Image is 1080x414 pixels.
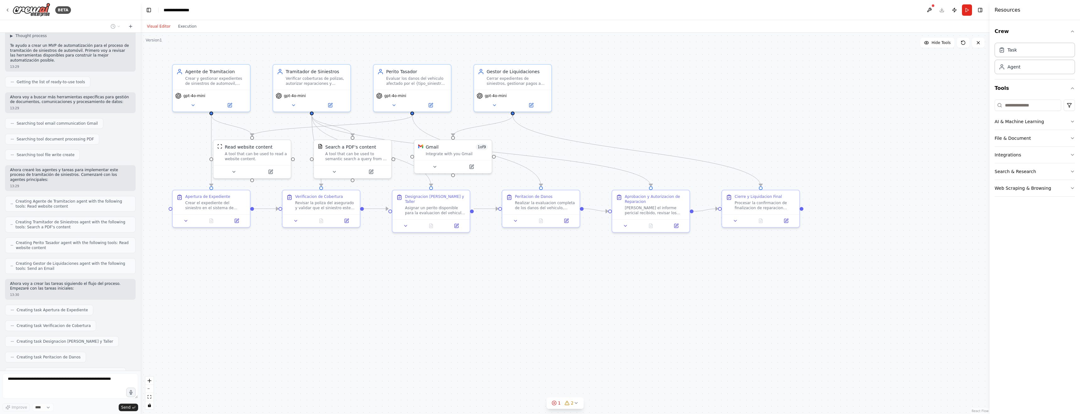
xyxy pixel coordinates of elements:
[995,163,1075,180] button: Search & Research
[638,222,664,230] button: No output available
[16,261,130,271] span: Creating Gestor de Liquidaciones agent with the following tools: Send an Email
[13,3,50,17] img: Logo
[208,115,255,136] g: Edge from c71d65ce-d116-4d74-96ca-1defcc119d8b to b9da0ffc-344a-47ba-bccc-cf026cef1ec6
[15,33,47,38] span: Thought process
[476,144,488,150] span: Number of enabled actions
[931,40,951,45] span: Hide Tools
[10,292,131,297] div: 13:30
[213,139,291,179] div: ScrapeWebsiteToolRead website contentA tool that can be used to read a website content.
[172,190,251,228] div: Apertura de ExpedienteCrear el expediente del siniestro en el sistema de gestion basandose en los...
[286,68,347,75] div: Tramitador de Siniestros
[308,217,335,225] button: No output available
[309,115,654,186] g: Edge from 0a664c58-2a83-4fb0-a766-28d4385e351c to 1215738b-7923-466a-bd2f-0fa57630b38a
[995,23,1075,40] button: Crew
[995,6,1020,14] h4: Resources
[282,190,360,228] div: Verificacion de CoberturaRevisar la poliza del asegurado y validar que el siniestro este cubierto...
[146,38,162,43] div: Version 1
[17,137,94,142] span: Searching tool document processing PDF
[920,38,954,48] button: Hide Tools
[612,190,690,233] div: Aprobacion y Autorizacion de Reparacion[PERSON_NAME] el informe pericial recibido, revisar los co...
[418,144,423,149] img: Gmail
[976,6,985,14] button: Hide right sidebar
[225,144,273,150] div: Read website content
[10,33,13,38] span: ▶
[721,190,800,228] div: Cierre y Liquidacion FinalProcesar la confirmacion de finalizacion de reparacion recibida del tal...
[485,93,507,98] span: gpt-4o-mini
[10,168,131,182] p: Ahora crearé los agentes y tareas para implementar este proceso de tramitación de siniestros. Com...
[225,151,287,161] div: A tool that can be used to read a website content.
[145,377,154,409] div: React Flow controls
[226,217,247,225] button: Open in side panel
[145,377,154,385] button: zoom in
[17,370,121,375] span: Creating task Aprobacion y Autorizacion de Reparacion
[426,144,439,150] div: Gmail
[119,404,138,411] button: Send
[17,152,74,157] span: Searching tool file write create
[295,194,343,199] div: Verificacion de Cobertura
[418,222,445,230] button: No output available
[995,79,1075,97] button: Tools
[198,217,225,225] button: No output available
[17,323,91,328] span: Creating task Verificacion de Cobertura
[185,200,246,210] div: Crear el expediente del siniestro en el sistema de gestion basandose en los datos del accidente r...
[185,76,246,86] div: Crear y gestionar expedientes de siniestros de automovil, realizando la apertura formal del exped...
[972,409,989,413] a: React Flow attribution
[995,180,1075,196] button: Web Scraping & Browsing
[584,206,608,215] g: Edge from db30d161-bf7b-4f97-bc56-b39b419d7e6f to 1215738b-7923-466a-bd2f-0fa57630b38a
[10,64,131,69] div: 13:29
[513,101,549,109] button: Open in side panel
[295,200,356,210] div: Revisar la poliza del asegurado y validar que el siniestro este cubierto segun las condiciones ge...
[253,168,288,176] button: Open in side panel
[386,68,447,75] div: Perito Tasador
[16,199,130,209] span: Creating Agente de Tramitacion agent with the following tools: Read website content
[172,64,251,112] div: Agente de TramitacionCrear y gestionar expedientes de siniestros de automovil, realizando la aper...
[325,144,376,150] div: Search a PDF's content
[145,385,154,393] button: zoom out
[995,130,1075,146] button: File & Document
[208,115,214,186] g: Edge from c71d65ce-d116-4d74-96ca-1defcc119d8b to 8cb97e33-d992-45a0-8949-4a42b7403cc8
[413,101,448,109] button: Open in side panel
[318,144,323,149] img: PDFSearchTool
[392,190,470,233] div: Designacion [PERSON_NAME] y TallerAsignar un perito disponible para la evaluacion del vehiculo y ...
[473,64,552,112] div: Gestor de LiquidacionesCerrar expedientes de siniestros, gestionar pagos a talleres y proveedores...
[995,113,1075,130] button: AI & Machine Learning
[405,205,466,215] div: Asignar un perito disponible para la evaluacion del vehiculo y designar un taller concertado de l...
[373,64,451,112] div: Perito TasadorEvaluar los danos del vehiculo afectado por el {tipo_siniestro}, realizar la tasaci...
[10,43,131,63] p: Te ayudo a crear un MVP de automatización para el proceso de tramitación de siniestros de automóv...
[284,93,306,98] span: gpt-4o-mini
[174,23,200,30] button: Execution
[555,217,577,225] button: Open in side panel
[384,93,406,98] span: gpt-4o-mini
[309,115,434,186] g: Edge from 0a664c58-2a83-4fb0-a766-28d4385e351c to 7e378b73-f12d-4f58-bb84-48fbdfcece59
[487,68,548,75] div: Gestor de Liquidaciones
[16,240,130,250] span: Creating Perito Tasador agent with the following tools: Read website content
[775,217,797,225] button: Open in side panel
[10,95,131,105] p: Ahora voy a buscar más herramientas específicas para gestión de documentos, comunicaciones y proc...
[183,93,205,98] span: gpt-4o-mini
[1007,47,1017,53] div: Task
[748,217,774,225] button: No output available
[17,355,81,360] span: Creating task Peritacion de Danos
[17,121,98,126] span: Searching tool email communication Gmail
[286,76,347,86] div: Verificar coberturas de polizas, autorizar reparaciones y gestionar el proceso de tramitacion com...
[450,115,516,136] g: Edge from a46c1f02-582e-4812-b2d5-47cf66042c05 to ac13068f-61d8-4f33-a63c-6c0c3e2e3f4b
[144,6,153,14] button: Hide left sidebar
[145,393,154,401] button: fit view
[353,168,389,176] button: Open in side panel
[10,184,131,188] div: 13:29
[17,308,88,313] span: Creating task Apertura de Expediente
[15,220,130,230] span: Creating Tramitador de Siniestros agent with the following tools: Search a PDF's content
[515,200,576,210] div: Realizar la evaluacion completa de los danos del vehiculo, aplicando metodologias de valoracion p...
[510,115,764,186] g: Edge from a46c1f02-582e-4812-b2d5-47cf66042c05 to 8c3d3de1-8528-4a98-9c0e-225af1fddc54
[313,139,392,179] div: PDFSearchToolSearch a PDF's contentA tool that can be used to semantic search a query from a PDF'...
[145,401,154,409] button: toggle interactivity
[487,76,548,86] div: Cerrar expedientes de siniestros, gestionar pagos a talleres y proveedores, y comunicar la finali...
[217,144,222,149] img: ScrapeWebsiteTool
[17,79,85,84] span: Getting the list of ready-to-use tools
[55,6,71,14] div: BETA
[3,403,30,411] button: Improve
[12,405,27,410] span: Improve
[414,139,492,174] div: GmailGmail1of9Integrate with you Gmail
[515,194,553,199] div: Peritacion de Danos
[10,106,131,111] div: 13:29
